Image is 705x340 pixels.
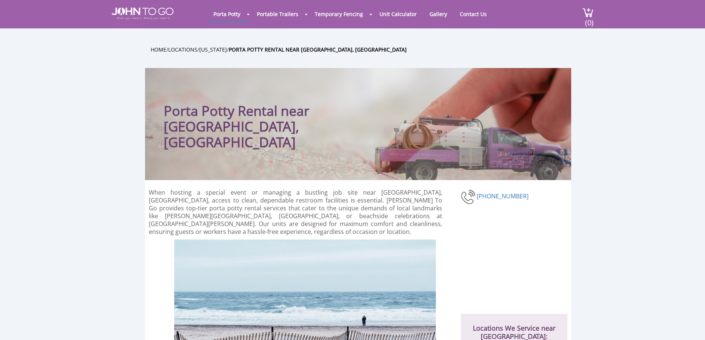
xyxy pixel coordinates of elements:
a: [PHONE_NUMBER] [477,192,529,200]
img: cart a [582,7,594,18]
a: Contact Us [454,7,492,21]
h1: Porta Potty Rental near [GEOGRAPHIC_DATA], [GEOGRAPHIC_DATA] [164,83,405,150]
span: (0) [585,12,594,28]
button: Live Chat [675,310,705,340]
img: JOHN to go [112,7,173,19]
ul: / / / [151,45,577,54]
a: Gallery [424,7,453,21]
a: Temporary Fencing [309,7,369,21]
a: Locations [168,46,197,53]
a: Home [151,46,166,53]
a: Unit Calculator [374,7,422,21]
a: Portable Trailers [251,7,304,21]
img: phone-number [461,189,477,205]
a: Porta Potty [208,7,246,21]
img: Truck [366,111,567,180]
p: When hosting a special event or managing a bustling job site near [GEOGRAPHIC_DATA], [GEOGRAPHIC_... [149,189,442,236]
a: [US_STATE] [199,46,227,53]
a: Porta Potty Rental near [GEOGRAPHIC_DATA], [GEOGRAPHIC_DATA] [229,46,407,53]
